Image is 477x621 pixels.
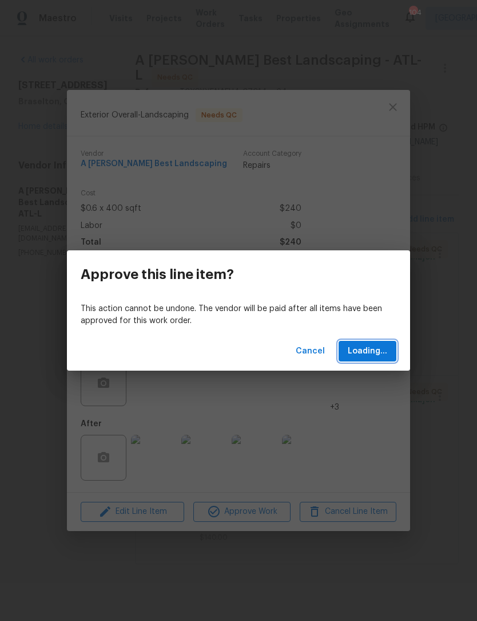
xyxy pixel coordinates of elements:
h3: Approve this line item? [81,266,234,282]
span: Loading... [348,344,387,359]
button: Cancel [291,341,329,362]
p: This action cannot be undone. The vendor will be paid after all items have been approved for this... [81,303,396,327]
span: Cancel [296,344,325,359]
button: Loading... [339,341,396,362]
